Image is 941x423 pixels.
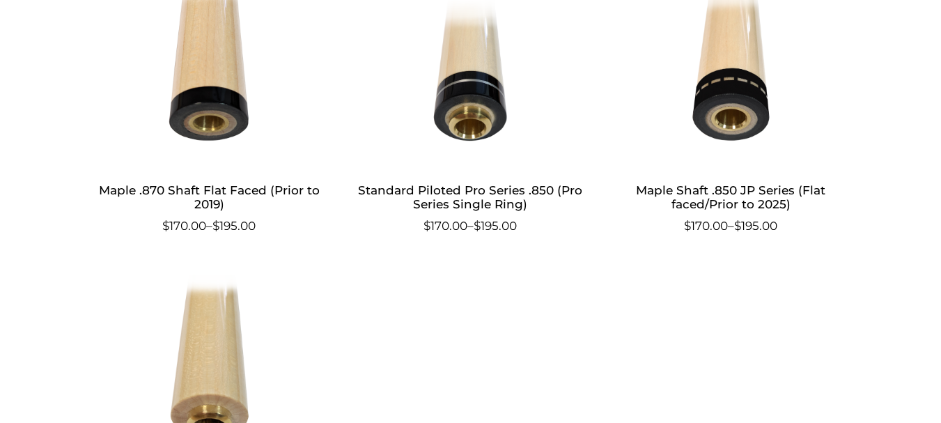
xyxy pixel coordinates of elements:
[474,219,481,233] span: $
[734,219,777,233] bdi: 195.00
[684,219,728,233] bdi: 170.00
[474,219,517,233] bdi: 195.00
[615,217,847,236] span: –
[212,219,256,233] bdi: 195.00
[354,177,586,217] h2: Standard Piloted Pro Series .850 (Pro Series Single Ring)
[684,219,691,233] span: $
[615,177,847,217] h2: Maple Shaft .850 JP Series (Flat faced/Prior to 2025)
[354,217,586,236] span: –
[212,219,219,233] span: $
[423,219,467,233] bdi: 170.00
[93,177,325,217] h2: Maple .870 Shaft Flat Faced (Prior to 2019)
[162,219,169,233] span: $
[734,219,741,233] span: $
[93,217,325,236] span: –
[423,219,430,233] span: $
[162,219,206,233] bdi: 170.00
